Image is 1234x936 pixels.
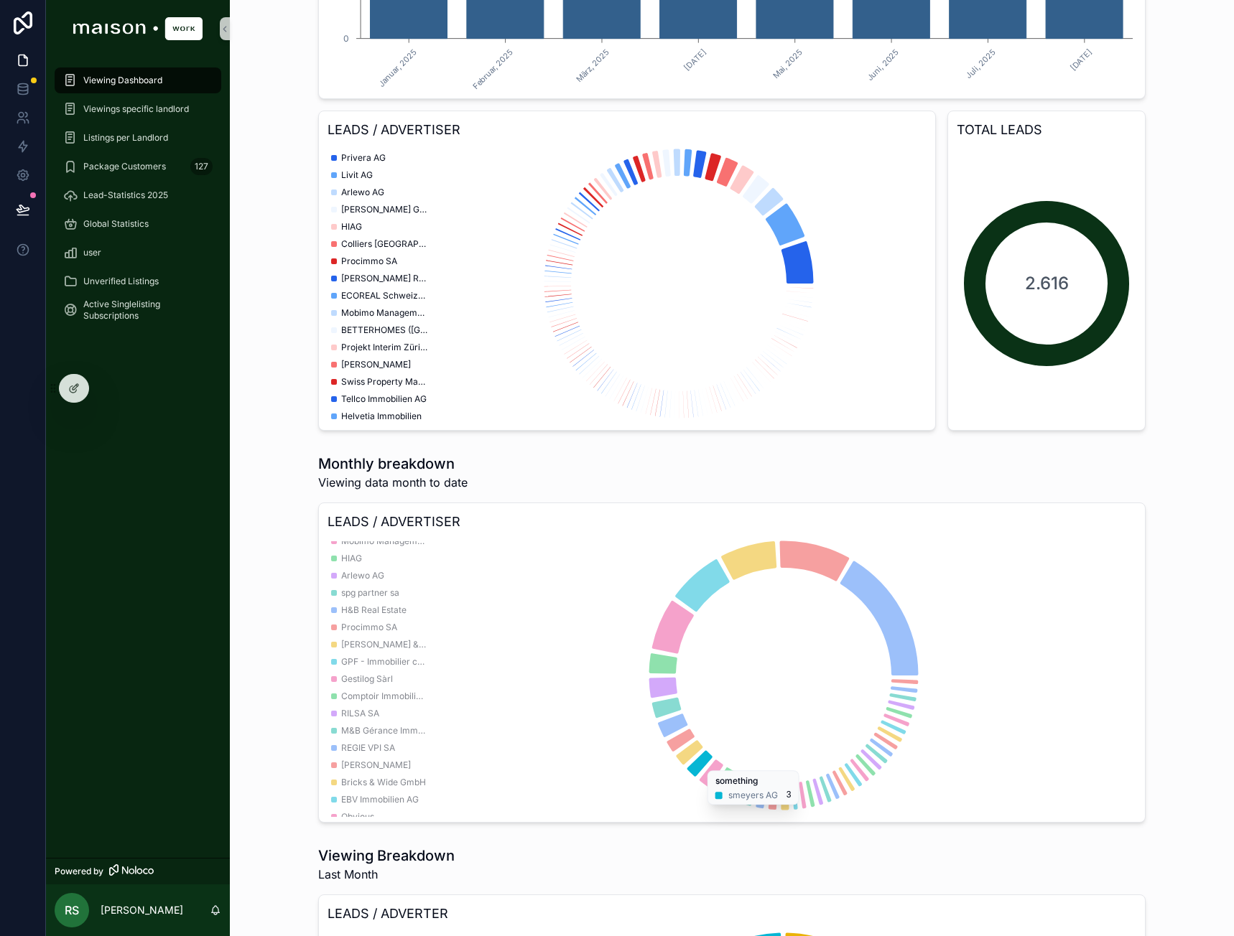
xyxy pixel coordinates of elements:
[341,169,373,181] span: Livit AG
[341,342,427,353] span: Projekt Interim Zürich GmbH
[341,307,427,319] span: Mobimo Management AG
[341,324,427,336] span: BETTERHOMES ([GEOGRAPHIC_DATA]) AG
[328,146,927,421] div: chart
[341,691,427,702] span: Comptoir Immobilier CIREG
[101,903,183,917] p: [PERSON_NAME]
[964,47,998,80] text: Juli, 2025
[341,204,427,215] span: [PERSON_NAME] Grundstücke AG
[83,161,166,172] span: Package Customers
[341,708,379,719] span: RILSA SA
[865,47,901,83] text: Juni, 2025
[73,17,203,40] img: App logo
[771,47,804,80] text: Mai, 2025
[341,187,384,198] span: Arlewo AG
[341,152,386,164] span: Privera AG
[470,47,515,91] text: Februar, 2025
[341,673,393,685] span: Gestilog Sàrl
[376,47,419,89] text: Januar, 2025
[318,846,455,866] h1: Viewing Breakdown
[341,359,411,370] span: [PERSON_NAME]
[55,125,221,151] a: Listings per Landlord
[341,221,362,233] span: HIAG
[341,290,427,301] span: ECOREAL Schweizerische Immobilien Anlagestiftung
[83,189,168,201] span: Lead-Statistics 2025
[341,656,427,668] span: GPF - Immobilier commercial
[55,67,221,93] a: Viewing Dashboard
[83,299,207,322] span: Active Singlelisting Subscriptions
[341,794,419,805] span: EBV Immobilien AG
[341,811,374,823] span: Obvious
[341,570,384,581] span: Arlewo AG
[83,218,149,230] span: Global Statistics
[341,273,427,284] span: [PERSON_NAME] Real Estate GmbH
[341,393,427,405] span: Tellco Immobilien AG
[318,474,468,491] span: Viewing data month to date
[341,777,426,788] span: Bricks & Wide GmbH
[1025,272,1069,295] span: 2.616
[341,604,407,616] span: H&B Real Estate
[341,376,427,388] span: Swiss Property Management AG
[190,158,213,175] div: 127
[328,512,1136,532] h3: LEADS / ADVERTISER
[65,902,79,919] span: RS
[341,411,422,422] span: Helvetia Immobilien
[341,622,397,633] span: Procimmo SA
[55,96,221,122] a: Viewings specific landlord
[46,858,230,884] a: Powered by
[46,57,230,342] div: scrollable content
[55,268,221,294] a: Unverified Listings
[341,725,427,736] span: M&B Gérance Immobilière SA
[83,276,159,287] span: Unverified Listings
[341,535,427,547] span: Mobimo Management AG
[83,247,101,258] span: user
[682,47,708,72] text: [DATE]
[341,553,362,564] span: HIAG
[341,759,411,771] span: [PERSON_NAME]
[55,297,221,323] a: Active Singlelisting Subscriptions
[328,904,1136,924] h3: LEADS / ADVERTER
[574,47,611,84] text: März, 2025
[341,587,399,599] span: spg partner sa
[341,256,397,267] span: Procimmo SA
[957,120,1136,140] h3: TOTAL LEADS
[318,866,455,883] span: Last Month
[318,454,468,474] h1: Monthly breakdown
[341,639,427,650] span: [PERSON_NAME] & Cie S.A.
[83,132,168,144] span: Listings per Landlord
[83,75,162,86] span: Viewing Dashboard
[341,742,395,754] span: REGIE VPI SA
[1068,47,1094,72] text: [DATE]
[55,211,221,237] a: Global Statistics
[343,33,349,44] tspan: 0
[55,866,103,877] span: Powered by
[341,238,427,250] span: Colliers [GEOGRAPHIC_DATA] AG
[55,154,221,179] a: Package Customers127
[55,182,221,208] a: Lead-Statistics 2025
[83,103,189,115] span: Viewings specific landlord
[328,120,927,140] h3: LEADS / ADVERTISER
[328,538,1136,813] div: chart
[55,240,221,266] a: user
